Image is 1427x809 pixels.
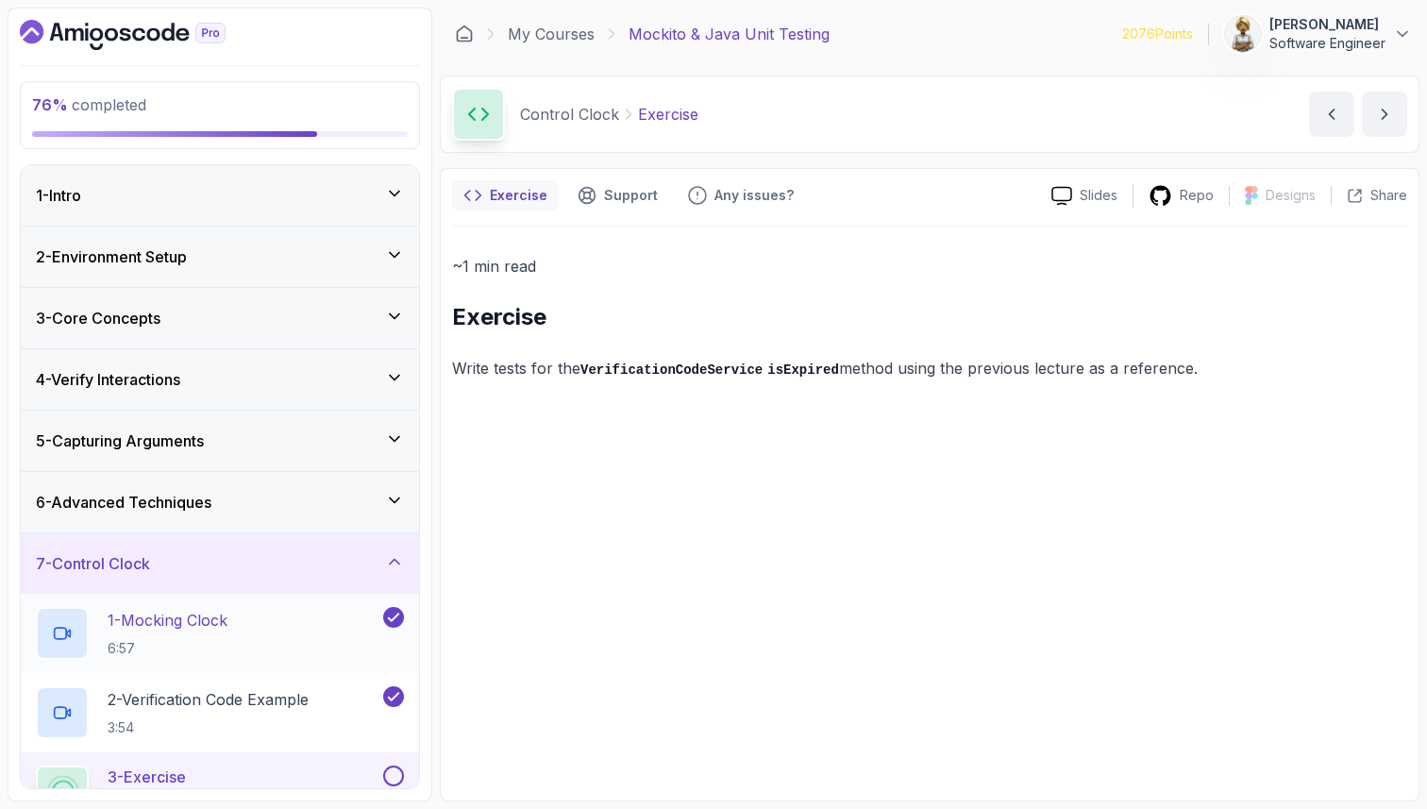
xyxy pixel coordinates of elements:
button: 2-Environment Setup [21,227,419,287]
p: Mockito & Java Unit Testing [629,23,830,45]
span: 76 % [32,95,68,114]
p: Repo [1180,186,1214,205]
code: VerificationCodeService [580,362,763,378]
p: 3:54 [108,718,309,737]
img: user profile image [1225,16,1261,52]
p: 6:57 [108,639,227,658]
p: Exercise [490,186,547,205]
p: Write tests for the method using the previous lecture as a reference. [452,355,1407,382]
p: ~1 min read [452,253,1407,279]
p: Support [604,186,658,205]
p: [PERSON_NAME] [1269,15,1385,34]
a: My Courses [508,23,595,45]
p: 1 - Mocking Clock [108,609,227,632]
p: Designs [1266,186,1316,205]
a: Dashboard [455,25,474,43]
button: 6-Advanced Techniques [21,472,419,532]
p: Slides [1080,186,1117,205]
p: Software Engineer [1269,34,1385,53]
h2: Exercise [452,302,1407,332]
button: 2-Verification Code Example3:54 [36,686,404,739]
button: user profile image[PERSON_NAME]Software Engineer [1224,15,1412,53]
h3: 6 - Advanced Techniques [36,491,211,514]
button: 7-Control Clock [21,533,419,594]
code: isExpired [767,362,839,378]
button: Share [1331,186,1407,205]
p: Share [1370,186,1407,205]
button: 1-Mocking Clock6:57 [36,607,404,660]
h3: 1 - Intro [36,184,81,207]
h3: 7 - Control Clock [36,552,150,575]
a: Slides [1036,186,1133,206]
a: Dashboard [20,20,269,50]
h3: 2 - Environment Setup [36,245,187,268]
a: Repo [1133,184,1229,208]
button: Support button [566,180,669,211]
p: Control Clock [520,103,619,126]
h3: 4 - Verify Interactions [36,368,180,391]
p: Exercise [638,103,698,126]
button: next content [1362,92,1407,137]
button: 5-Capturing Arguments [21,411,419,471]
span: completed [32,95,146,114]
h3: 5 - Capturing Arguments [36,430,204,452]
button: 4-Verify Interactions [21,349,419,410]
button: Feedback button [677,180,805,211]
p: 2076 Points [1122,25,1193,43]
button: notes button [452,180,559,211]
button: 1-Intro [21,165,419,226]
button: previous content [1309,92,1354,137]
h3: 3 - Core Concepts [36,307,160,329]
p: 2 - Verification Code Example [108,688,309,711]
button: 3-Core Concepts [21,288,419,348]
p: 3 - Exercise [108,766,186,788]
p: Any issues? [714,186,794,205]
